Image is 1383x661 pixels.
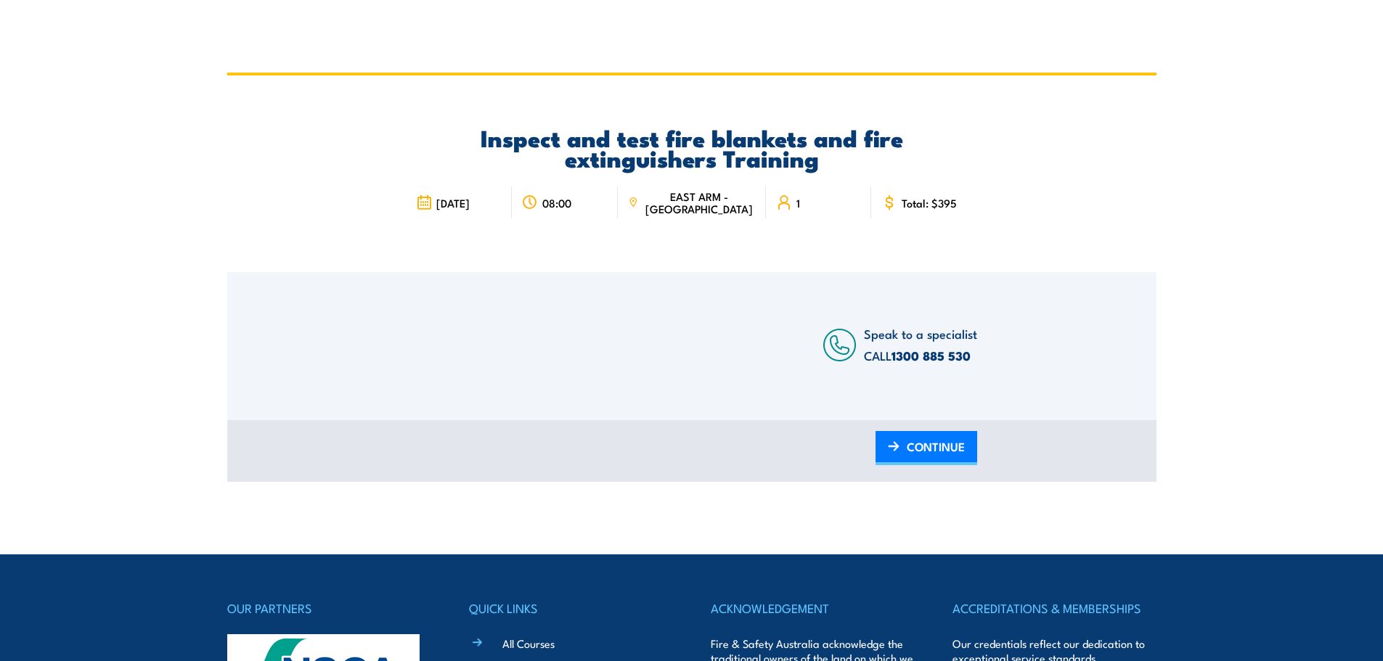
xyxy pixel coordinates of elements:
[469,598,672,618] h4: QUICK LINKS
[902,197,957,209] span: Total: $395
[907,427,965,466] span: CONTINUE
[952,598,1156,618] h4: ACCREDITATIONS & MEMBERSHIPS
[892,346,971,365] a: 1300 885 530
[406,127,977,168] h2: Inspect and test fire blankets and fire extinguishers Training
[711,598,914,618] h4: ACKNOWLEDGEMENT
[436,197,470,209] span: [DATE]
[502,636,555,651] a: All Courses
[796,197,800,209] span: 1
[642,190,755,215] span: EAST ARM - [GEOGRAPHIC_DATA]
[876,431,977,465] a: CONTINUE
[227,598,431,618] h4: OUR PARTNERS
[864,324,977,364] span: Speak to a specialist CALL
[542,197,571,209] span: 08:00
